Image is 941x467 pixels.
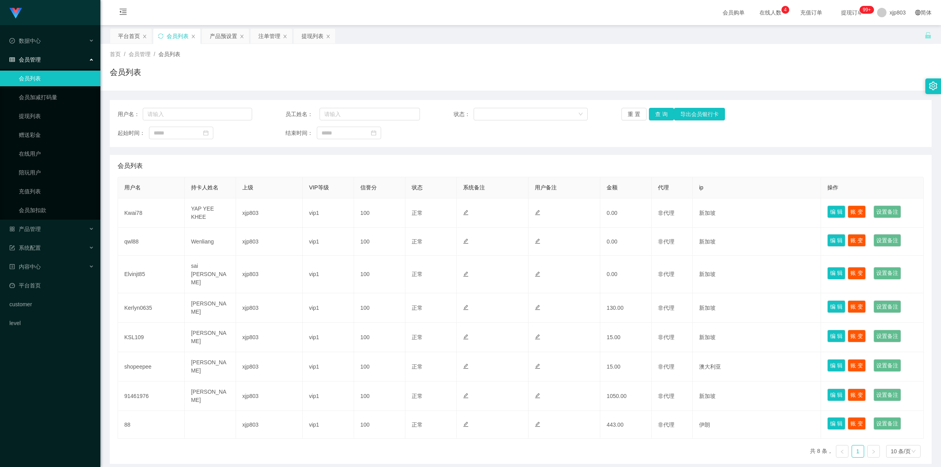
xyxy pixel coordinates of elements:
td: 443.00 [600,411,652,439]
span: 正常 [412,334,423,340]
span: 内容中心 [9,263,41,270]
span: 非代理 [658,334,674,340]
td: xjp803 [236,198,303,228]
button: 账 变 [848,205,866,218]
td: vip1 [303,293,354,323]
span: 会员列表 [158,51,180,57]
i: 图标: appstore-o [9,226,15,232]
span: 产品管理 [9,226,41,232]
span: 用户名： [118,110,143,118]
span: 结束时间： [285,129,317,137]
i: 图标: edit [463,363,469,369]
a: 陪玩用户 [19,165,94,180]
td: vip1 [303,323,354,352]
td: Kwai78 [118,198,185,228]
span: 非代理 [658,305,674,311]
i: 图标: global [915,10,921,15]
i: 图标: form [9,245,15,251]
button: 账 变 [848,300,866,313]
i: 图标: edit [535,210,540,215]
span: 正常 [412,238,423,245]
i: 图标: edit [535,334,540,340]
a: 1 [852,445,864,457]
td: 0.00 [600,256,652,293]
i: 图标: close [191,34,196,39]
span: 非代理 [658,363,674,370]
a: 充值列表 [19,184,94,199]
span: 首页 [110,51,121,57]
td: 100 [354,228,405,256]
td: xjp803 [236,256,303,293]
i: 图标: edit [535,238,540,244]
sup: 4 [781,6,789,14]
a: 会员加减打码量 [19,89,94,105]
td: vip1 [303,256,354,293]
i: 图标: close [142,34,147,39]
td: [PERSON_NAME] [185,352,236,382]
td: xjp803 [236,293,303,323]
span: 系统配置 [9,245,41,251]
div: 注单管理 [258,29,280,44]
td: Wenliang [185,228,236,256]
td: [PERSON_NAME] [185,323,236,352]
i: 图标: edit [535,393,540,398]
button: 设置备注 [874,417,901,430]
td: Elvinjt85 [118,256,185,293]
button: 账 变 [848,417,866,430]
span: 正常 [412,210,423,216]
button: 查 询 [649,108,674,120]
a: 图标: dashboard平台首页 [9,278,94,293]
i: 图标: edit [535,363,540,369]
sup: 262 [860,6,874,14]
a: customer [9,296,94,312]
div: 平台首页 [118,29,140,44]
button: 设置备注 [874,267,901,280]
i: 图标: edit [463,271,469,277]
button: 编 辑 [827,330,845,342]
button: 设置备注 [874,359,901,372]
input: 请输入 [143,108,252,120]
td: 0.00 [600,228,652,256]
li: 下一页 [867,445,880,458]
td: vip1 [303,411,354,439]
td: qwl88 [118,228,185,256]
span: 会员管理 [9,56,41,63]
td: vip1 [303,382,354,411]
button: 账 变 [848,330,866,342]
span: 用户名 [124,184,141,191]
span: 状态 [412,184,423,191]
span: 正常 [412,393,423,399]
span: 上级 [242,184,253,191]
i: 图标: check-circle-o [9,38,15,44]
i: 图标: edit [535,305,540,310]
button: 编 辑 [827,417,845,430]
td: xjp803 [236,382,303,411]
span: / [154,51,155,57]
span: 非代理 [658,271,674,277]
a: 会员列表 [19,71,94,86]
li: 1 [852,445,864,458]
span: 用户备注 [535,184,557,191]
td: 新加坡 [693,323,821,352]
td: 100 [354,293,405,323]
i: 图标: setting [929,82,937,90]
i: 图标: sync [158,33,163,39]
img: logo.9652507e.png [9,8,22,19]
div: 产品预设置 [210,29,237,44]
span: 会员列表 [118,161,143,171]
i: 图标: edit [463,422,469,427]
td: vip1 [303,228,354,256]
button: 导出会员银行卡 [674,108,725,120]
i: 图标: table [9,57,15,62]
p: 4 [784,6,787,14]
span: 金额 [607,184,618,191]
i: 图标: right [871,449,876,454]
span: / [124,51,125,57]
a: 在线用户 [19,146,94,162]
i: 图标: menu-fold [110,0,136,25]
h1: 会员列表 [110,66,141,78]
span: 非代理 [658,393,674,399]
i: 图标: edit [463,238,469,244]
button: 设置备注 [874,234,901,247]
button: 账 变 [848,267,866,280]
